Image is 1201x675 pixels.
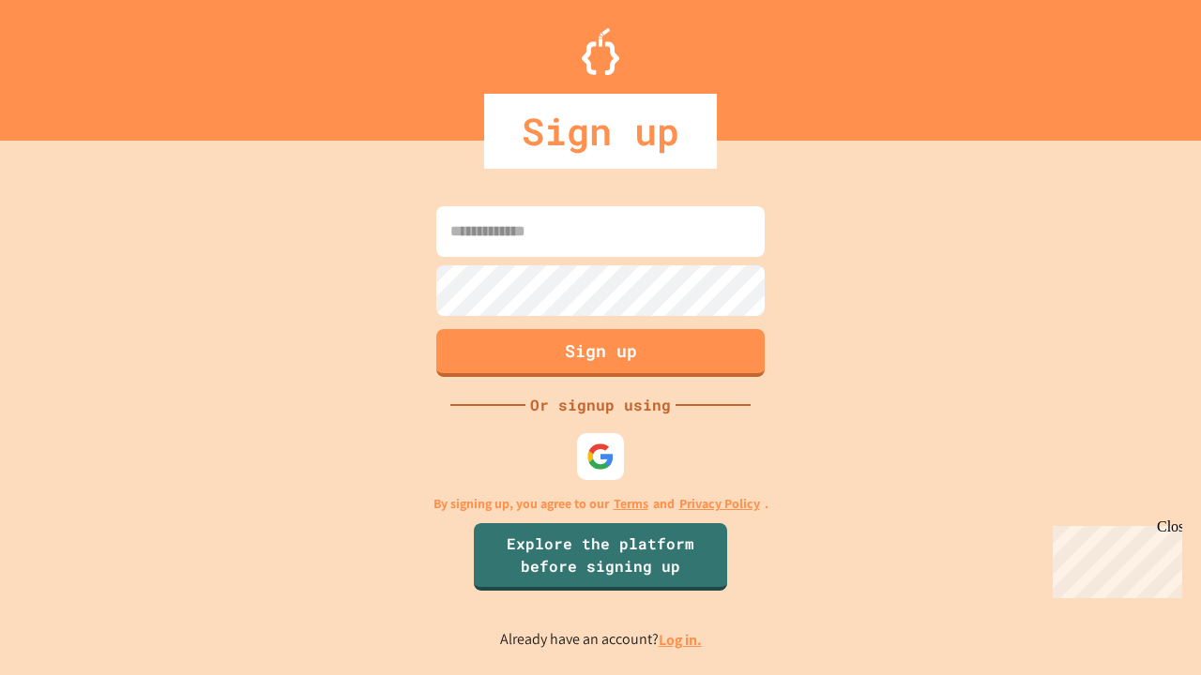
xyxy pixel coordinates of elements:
div: Chat with us now!Close [8,7,129,119]
div: Or signup using [525,394,676,416]
a: Privacy Policy [679,494,760,514]
img: Logo.svg [582,28,619,75]
p: Already have an account? [500,628,702,652]
iframe: chat widget [1045,518,1182,598]
a: Log in. [659,630,702,650]
a: Terms [614,494,648,514]
a: Explore the platform before signing up [474,523,727,591]
button: Sign up [436,329,765,377]
div: Sign up [484,94,717,169]
p: By signing up, you agree to our and . [433,494,768,514]
img: google-icon.svg [586,442,615,471]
